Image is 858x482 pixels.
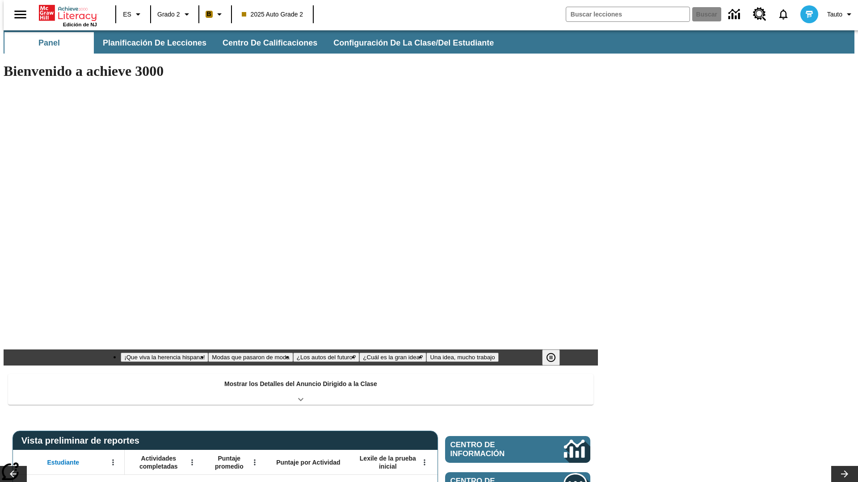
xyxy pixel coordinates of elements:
[121,353,208,362] button: Diapositiva 1 ¡Que viva la herencia hispana!
[824,6,858,22] button: Perfil/Configuración
[326,32,501,54] button: Configuración de la clase/del estudiante
[47,458,80,466] span: Estudiante
[359,353,426,362] button: Diapositiva 4 ¿Cuál es la gran idea?
[129,454,188,470] span: Actividades completadas
[224,379,377,389] p: Mostrar los Detalles del Anuncio Dirigido a la Clase
[123,10,131,19] span: ES
[39,3,97,27] div: Portada
[185,456,199,469] button: Abrir menú
[242,10,303,19] span: 2025 Auto Grade 2
[355,454,421,470] span: Lexile de la prueba inicial
[723,2,748,27] a: Centro de información
[4,32,94,54] button: Panel
[208,454,251,470] span: Puntaje promedio
[63,22,97,27] span: Edición de NJ
[827,10,842,19] span: Tauto
[39,4,97,22] a: Portada
[566,7,690,21] input: Buscar campo
[119,6,147,22] button: Lenguaje: ES, Selecciona un idioma
[106,456,120,469] button: Abrir menú
[21,436,144,446] span: Vista preliminar de reportes
[208,353,293,362] button: Diapositiva 2 Modas que pasaron de moda
[795,3,824,26] button: Escoja un nuevo avatar
[426,353,498,362] button: Diapositiva 5 Una idea, mucho trabajo
[207,8,211,20] span: B
[772,3,795,26] a: Notificaciones
[542,349,560,366] button: Pausar
[8,374,593,405] div: Mostrar los Detalles del Anuncio Dirigido a la Clase
[154,6,196,22] button: Grado: Grado 2, Elige un grado
[831,466,858,482] button: Carrusel de lecciones, seguir
[450,440,534,458] span: Centro de información
[7,1,34,28] button: Abrir el menú lateral
[202,6,228,22] button: Boost El color de la clase es anaranjado claro. Cambiar el color de la clase.
[4,32,502,54] div: Subbarra de navegación
[4,63,598,79] h1: Bienvenido a achieve 3000
[157,10,180,19] span: Grado 2
[96,32,214,54] button: Planificación de lecciones
[800,5,818,23] img: avatar image
[445,436,590,463] a: Centro de información
[748,2,772,26] a: Centro de recursos, Se abrirá en una pestaña nueva.
[276,458,340,466] span: Puntaje por Actividad
[4,30,854,54] div: Subbarra de navegación
[248,456,261,469] button: Abrir menú
[293,353,360,362] button: Diapositiva 3 ¿Los autos del futuro?
[418,456,431,469] button: Abrir menú
[215,32,324,54] button: Centro de calificaciones
[542,349,569,366] div: Pausar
